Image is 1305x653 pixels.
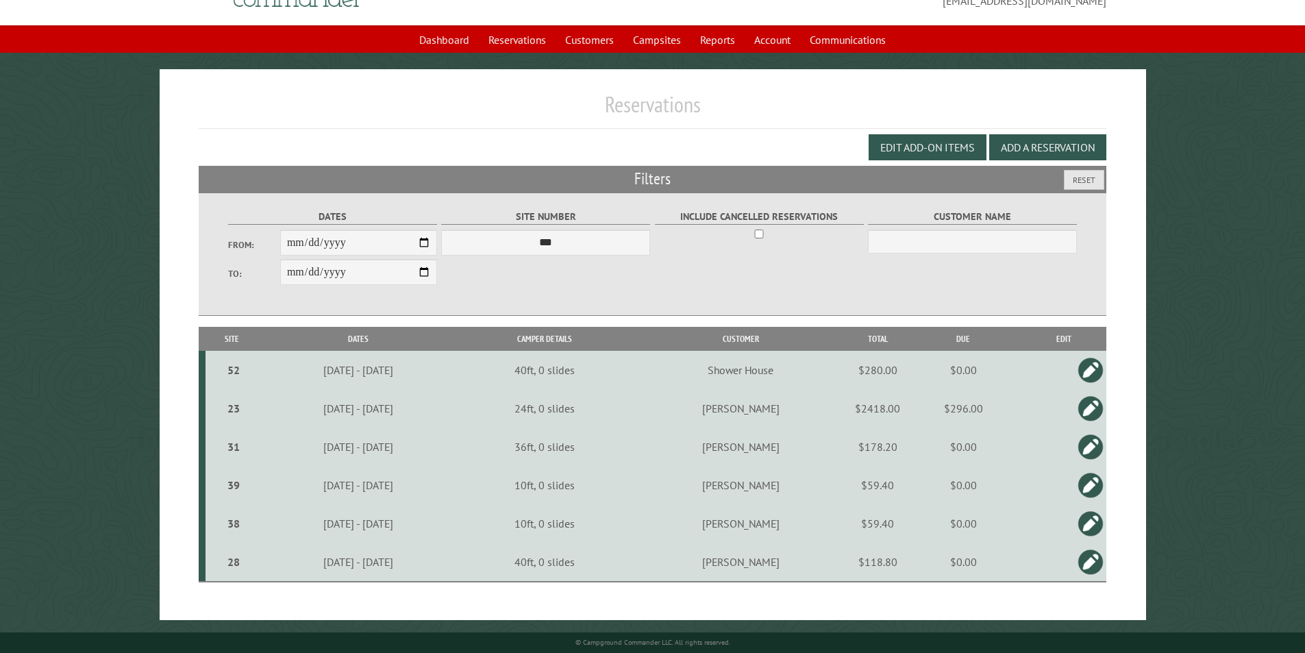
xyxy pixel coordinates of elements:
[458,504,631,543] td: 10ft, 0 slides
[261,555,456,569] div: [DATE] - [DATE]
[480,27,554,53] a: Reservations
[261,517,456,530] div: [DATE] - [DATE]
[261,478,456,492] div: [DATE] - [DATE]
[850,351,905,389] td: $280.00
[557,27,622,53] a: Customers
[801,27,894,53] a: Communications
[1021,327,1106,351] th: Edit
[458,351,631,389] td: 40ft, 0 slides
[905,389,1021,428] td: $296.00
[1064,170,1104,190] button: Reset
[199,91,1107,129] h1: Reservations
[441,209,650,225] label: Site Number
[868,209,1077,225] label: Customer Name
[631,428,850,466] td: [PERSON_NAME]
[850,543,905,582] td: $118.80
[655,209,864,225] label: Include Cancelled Reservations
[850,504,905,543] td: $59.40
[625,27,689,53] a: Campsites
[458,389,631,428] td: 24ft, 0 slides
[631,504,850,543] td: [PERSON_NAME]
[575,638,730,647] small: © Campground Commander LLC. All rights reserved.
[199,166,1107,192] h2: Filters
[211,478,257,492] div: 39
[458,543,631,582] td: 40ft, 0 slides
[458,327,631,351] th: Camper Details
[228,267,280,280] label: To:
[692,27,743,53] a: Reports
[905,327,1021,351] th: Due
[850,428,905,466] td: $178.20
[261,402,456,415] div: [DATE] - [DATE]
[211,363,257,377] div: 52
[228,238,280,251] label: From:
[631,466,850,504] td: [PERSON_NAME]
[850,389,905,428] td: $2418.00
[905,543,1021,582] td: $0.00
[905,466,1021,504] td: $0.00
[905,428,1021,466] td: $0.00
[989,134,1106,160] button: Add a Reservation
[211,402,257,415] div: 23
[458,428,631,466] td: 36ft, 0 slides
[631,327,850,351] th: Customer
[746,27,799,53] a: Account
[211,555,257,569] div: 28
[259,327,458,351] th: Dates
[261,363,456,377] div: [DATE] - [DATE]
[411,27,477,53] a: Dashboard
[211,517,257,530] div: 38
[211,440,257,454] div: 31
[206,327,259,351] th: Site
[631,351,850,389] td: Shower House
[905,351,1021,389] td: $0.00
[228,209,437,225] label: Dates
[850,327,905,351] th: Total
[631,543,850,582] td: [PERSON_NAME]
[905,504,1021,543] td: $0.00
[631,389,850,428] td: [PERSON_NAME]
[261,440,456,454] div: [DATE] - [DATE]
[850,466,905,504] td: $59.40
[458,466,631,504] td: 10ft, 0 slides
[869,134,986,160] button: Edit Add-on Items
